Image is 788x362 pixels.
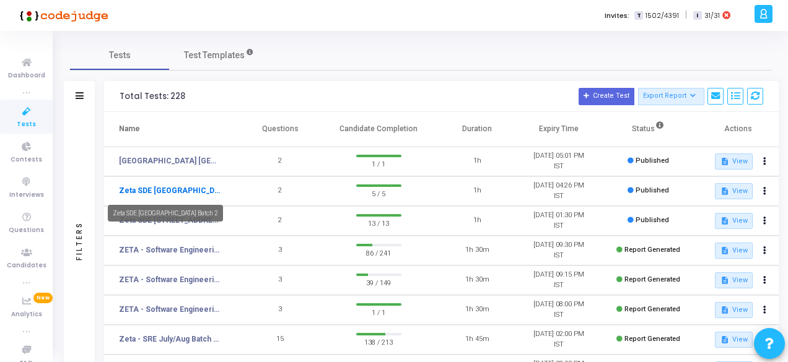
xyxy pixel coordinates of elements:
[356,187,401,199] span: 5 / 5
[518,295,600,325] td: [DATE] 08:00 PM IST
[715,183,753,199] button: View
[11,309,42,320] span: Analytics
[720,246,729,255] mat-icon: description
[356,306,401,318] span: 1 / 1
[715,153,753,170] button: View
[636,157,669,165] span: Published
[636,216,669,224] span: Published
[720,306,729,314] mat-icon: description
[240,325,322,355] td: 15
[720,335,729,344] mat-icon: description
[321,112,436,147] th: Candidate Completion
[579,88,634,105] button: Create Test
[240,206,322,236] td: 2
[240,112,322,147] th: Questions
[720,217,729,225] mat-icon: description
[605,11,629,21] label: Invites:
[119,274,222,285] a: ZETA - Software Engineering - 2025 - [DATE]
[9,190,44,200] span: Interviews
[120,92,185,101] div: Total Tests: 228
[518,236,600,265] td: [DATE] 09:30 PM IST
[436,295,518,325] td: 1h 30m
[715,332,753,348] button: View
[646,11,679,21] span: 1502/4391
[704,11,720,21] span: 31/31
[9,225,44,236] span: Questions
[518,206,600,236] td: [DATE] 01:30 PM IST
[436,112,518,147] th: Duration
[184,49,245,62] span: Test Templates
[240,236,322,265] td: 3
[720,157,729,166] mat-icon: description
[356,217,401,229] span: 13 / 13
[720,187,729,196] mat-icon: description
[33,293,53,303] span: New
[636,186,669,194] span: Published
[240,295,322,325] td: 3
[74,173,85,309] div: Filters
[356,246,401,259] span: 86 / 241
[634,11,642,20] span: T
[8,71,45,81] span: Dashboard
[7,261,46,271] span: Candidates
[518,112,600,147] th: Expiry Time
[119,185,222,196] a: Zeta SDE [GEOGRAPHIC_DATA] Batch 2
[624,305,680,313] span: Report Generated
[240,265,322,295] td: 3
[119,155,222,166] a: [GEOGRAPHIC_DATA] [GEOGRAPHIC_DATA] hiring dummy test
[624,275,680,283] span: Report Generated
[436,325,518,355] td: 1h 45m
[720,276,729,285] mat-icon: description
[624,246,680,254] span: Report Generated
[11,155,42,165] span: Contests
[240,147,322,176] td: 2
[356,276,401,288] span: 39 / 149
[518,265,600,295] td: [DATE] 09:15 PM IST
[715,272,753,288] button: View
[436,265,518,295] td: 1h 30m
[240,176,322,206] td: 2
[715,302,753,318] button: View
[518,147,600,176] td: [DATE] 05:01 PM IST
[518,176,600,206] td: [DATE] 04:26 PM IST
[638,88,704,105] button: Export Report
[599,112,697,147] th: Status
[119,334,222,345] a: Zeta - SRE July/Aug Batch - [DATE]
[356,157,401,170] span: 1 / 1
[715,243,753,259] button: View
[436,206,518,236] td: 1h
[356,335,401,348] span: 138 / 213
[685,9,687,22] span: |
[119,244,222,256] a: ZETA - Software Engineering - 2025 - [DATE]
[109,49,131,62] span: Tests
[518,325,600,355] td: [DATE] 02:00 PM IST
[436,236,518,265] td: 1h 30m
[104,112,240,147] th: Name
[119,304,222,315] a: ZETA - Software Engineering- [DATE]
[697,112,779,147] th: Actions
[108,205,223,222] div: Zeta SDE [GEOGRAPHIC_DATA] Batch 2
[17,119,36,130] span: Tests
[624,335,680,343] span: Report Generated
[715,213,753,229] button: View
[436,147,518,176] td: 1h
[15,3,108,28] img: logo
[436,176,518,206] td: 1h
[693,11,701,20] span: I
